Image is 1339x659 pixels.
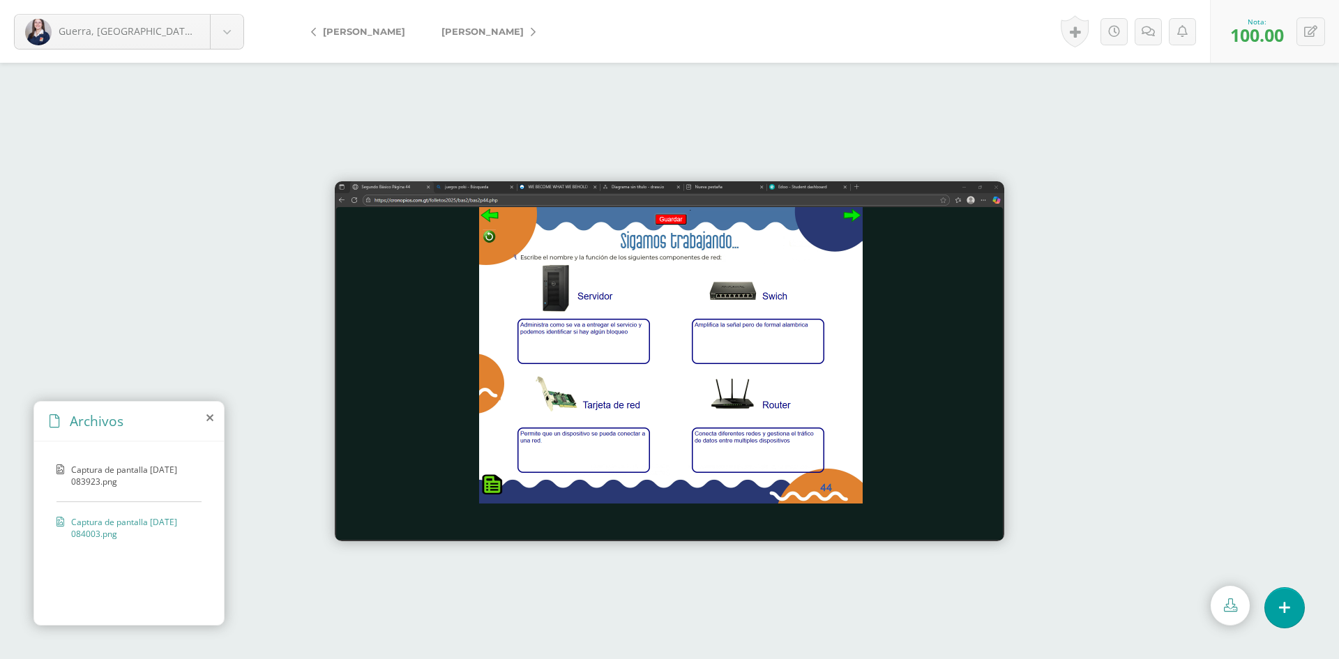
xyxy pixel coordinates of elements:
a: [PERSON_NAME] [300,15,423,48]
span: Captura de pantalla [DATE] 083923.png [71,464,195,487]
img: https://edoofiles.nyc3.digitaloceanspaces.com/belga/activity_submission/dc3b9858-e6a0-4e6f-9ce6-a... [335,181,1004,541]
span: Captura de pantalla [DATE] 084003.png [71,516,195,540]
img: 7382269949734ecc0d7446ffd4879dc2.png [25,19,52,45]
span: Archivos [70,411,123,430]
span: [PERSON_NAME] [441,26,524,37]
div: Nota: [1230,17,1284,26]
a: [PERSON_NAME] [423,15,547,48]
span: [PERSON_NAME] [323,26,405,37]
i: close [206,412,213,423]
span: Guerra, [GEOGRAPHIC_DATA] [59,24,195,38]
span: 100.00 [1230,23,1284,47]
a: Guerra, [GEOGRAPHIC_DATA] [15,15,243,49]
